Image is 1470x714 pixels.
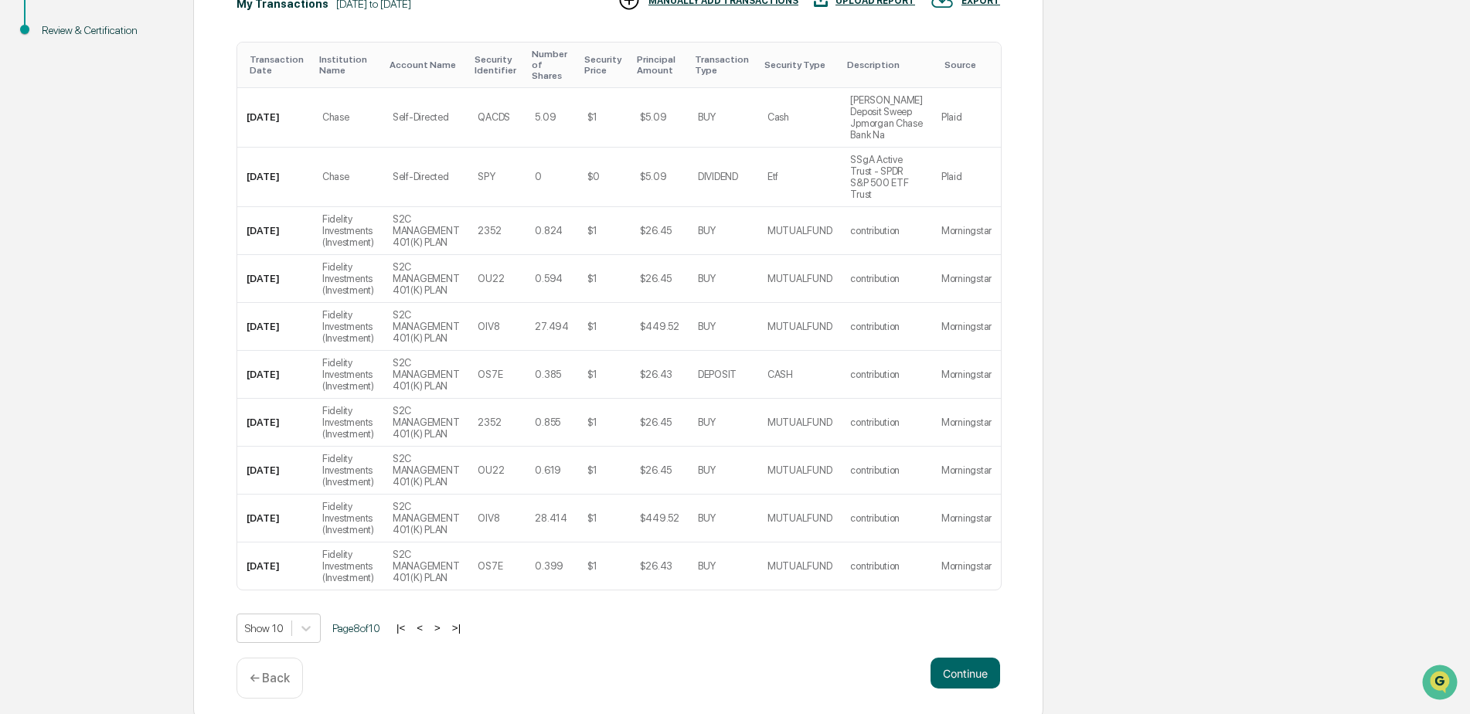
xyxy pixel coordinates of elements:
[383,88,468,148] td: Self-Directed
[322,261,374,296] div: Fidelity Investments (Investment)
[478,464,504,476] div: OU22
[640,560,672,572] div: $26.43
[587,321,597,332] div: $1
[698,369,737,380] div: DEPOSIT
[587,416,597,428] div: $1
[535,171,542,182] div: 0
[535,560,563,572] div: 0.399
[15,196,28,209] div: 🖐️
[847,59,926,70] div: Toggle SortBy
[850,560,900,572] div: contribution
[322,357,374,392] div: Fidelity Investments (Investment)
[42,22,168,39] div: Review & Certification
[15,118,43,146] img: 1746055101610-c473b297-6a78-478c-a979-82029cc54cd1
[767,111,789,123] div: Cash
[322,405,374,440] div: Fidelity Investments (Investment)
[237,88,313,148] td: [DATE]
[695,54,752,76] div: Toggle SortBy
[478,171,495,182] div: SPY
[767,416,832,428] div: MUTUALFUND
[587,225,597,236] div: $1
[850,154,923,200] div: SSgA Active Trust - SPDR S&P 500 ETF Trust
[322,213,374,248] div: Fidelity Investments (Investment)
[322,501,374,535] div: Fidelity Investments (Investment)
[237,447,313,495] td: [DATE]
[53,118,254,134] div: Start new chat
[767,464,832,476] div: MUTUALFUND
[698,560,716,572] div: BUY
[850,321,900,332] div: contribution
[932,399,1001,447] td: Morningstar
[535,464,561,476] div: 0.619
[322,111,349,123] div: Chase
[412,621,427,634] button: <
[640,416,672,428] div: $26.45
[237,351,313,399] td: [DATE]
[322,309,374,344] div: Fidelity Investments (Investment)
[535,512,567,524] div: 28.414
[850,225,900,236] div: contribution
[383,255,468,303] td: S2C MANAGEMENT 401(K) PLAN
[698,273,716,284] div: BUY
[587,273,597,284] div: $1
[767,225,832,236] div: MUTUALFUND
[764,59,835,70] div: Toggle SortBy
[535,111,556,123] div: 5.09
[535,225,563,236] div: 0.824
[587,464,597,476] div: $1
[640,225,672,236] div: $26.45
[9,189,106,216] a: 🖐️Preclearance
[250,671,290,685] p: ← Back
[767,321,832,332] div: MUTUALFUND
[383,447,468,495] td: S2C MANAGEMENT 401(K) PLAN
[640,464,672,476] div: $26.45
[932,351,1001,399] td: Morningstar
[383,303,468,351] td: S2C MANAGEMENT 401(K) PLAN
[640,111,667,123] div: $5.09
[478,273,504,284] div: OU22
[237,255,313,303] td: [DATE]
[237,495,313,542] td: [DATE]
[767,171,778,182] div: Etf
[587,369,597,380] div: $1
[535,321,568,332] div: 27.494
[640,321,679,332] div: $449.52
[640,273,672,284] div: $26.45
[112,196,124,209] div: 🗄️
[430,621,445,634] button: >
[850,273,900,284] div: contribution
[478,111,510,123] div: QACDS
[447,621,465,634] button: >|
[932,542,1001,590] td: Morningstar
[475,54,519,76] div: Toggle SortBy
[237,207,313,255] td: [DATE]
[640,171,667,182] div: $5.09
[698,512,716,524] div: BUY
[932,255,1001,303] td: Morningstar
[698,321,716,332] div: BUY
[383,399,468,447] td: S2C MANAGEMENT 401(K) PLAN
[106,189,198,216] a: 🗄️Attestations
[263,123,281,141] button: Start new chat
[40,70,255,87] input: Clear
[932,207,1001,255] td: Morningstar
[390,59,462,70] div: Toggle SortBy
[535,416,560,428] div: 0.855
[237,148,313,207] td: [DATE]
[698,171,738,182] div: DIVIDEND
[532,49,571,81] div: Toggle SortBy
[932,88,1001,148] td: Plaid
[587,171,600,182] div: $0
[698,464,716,476] div: BUY
[535,273,563,284] div: 0.594
[383,351,468,399] td: S2C MANAGEMENT 401(K) PLAN
[392,621,410,634] button: |<
[53,134,196,146] div: We're available if you need us!
[31,195,100,210] span: Preclearance
[250,54,307,76] div: Toggle SortBy
[31,224,97,240] span: Data Lookup
[850,369,900,380] div: contribution
[587,560,597,572] div: $1
[478,321,499,332] div: OIV8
